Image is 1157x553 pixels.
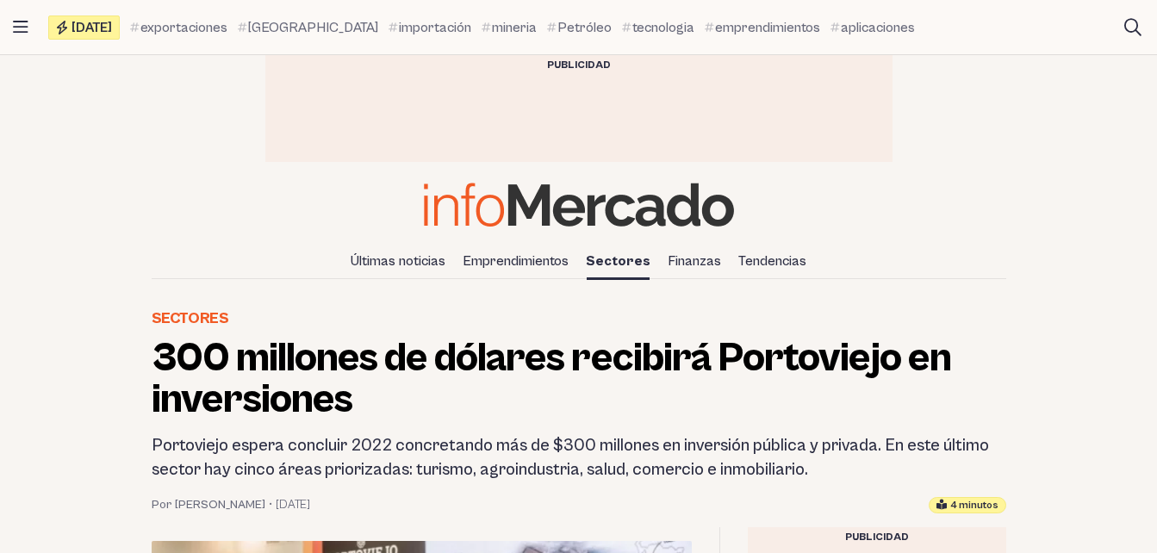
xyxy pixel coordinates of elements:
a: aplicaciones [830,17,915,38]
a: Sectores [579,246,657,276]
a: tecnologia [622,17,694,38]
img: Infomercado Ecuador logo [424,183,734,227]
a: exportaciones [130,17,227,38]
a: Sectores [152,307,229,331]
a: emprendimientos [705,17,820,38]
span: importación [399,17,471,38]
span: [GEOGRAPHIC_DATA] [248,17,378,38]
a: Emprendimientos [456,246,575,276]
a: Finanzas [661,246,728,276]
span: mineria [492,17,537,38]
a: mineria [482,17,537,38]
div: Tiempo estimado de lectura: 4 minutos [929,497,1006,513]
a: [GEOGRAPHIC_DATA] [238,17,378,38]
span: • [269,496,272,513]
span: aplicaciones [841,17,915,38]
span: exportaciones [140,17,227,38]
span: [DATE] [72,21,112,34]
div: Publicidad [265,55,893,76]
span: emprendimientos [715,17,820,38]
a: importación [389,17,471,38]
a: Últimas noticias [344,246,452,276]
span: tecnologia [632,17,694,38]
div: Publicidad [748,527,1006,548]
a: Tendencias [731,246,813,276]
time: 12 agosto, 2022 08:04 [276,496,310,513]
a: Por [PERSON_NAME] [152,496,265,513]
a: Petróleo [547,17,612,38]
h2: Portoviejo espera concluir 2022 concretando más de $300 millones en inversión pública y privada. ... [152,434,1006,482]
span: Petróleo [557,17,612,38]
h1: 300 millones de dólares recibirá Portoviejo en inversiones [152,338,1006,420]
